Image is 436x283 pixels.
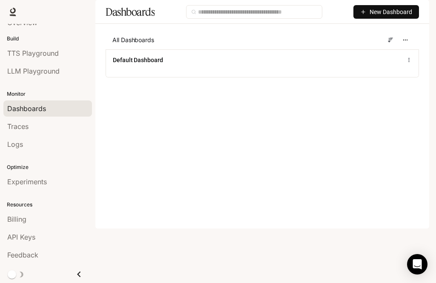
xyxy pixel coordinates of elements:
[353,5,419,19] button: New Dashboard
[370,7,412,17] span: New Dashboard
[113,56,163,64] a: Default Dashboard
[112,36,154,44] span: All Dashboards
[407,254,427,274] div: Open Intercom Messenger
[106,3,155,20] h1: Dashboards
